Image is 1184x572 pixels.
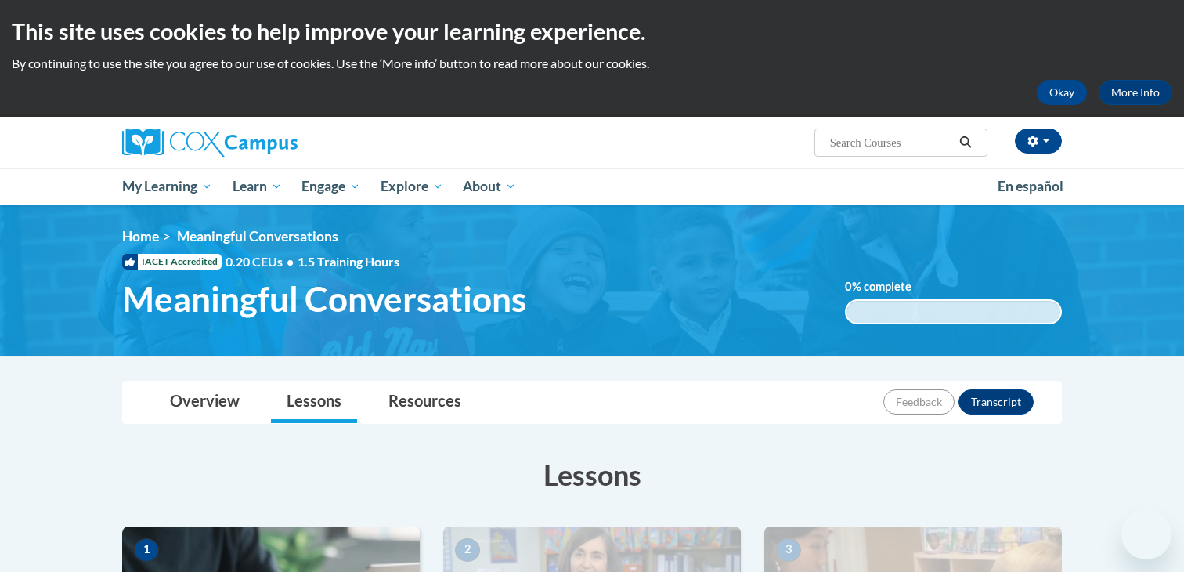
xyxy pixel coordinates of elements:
img: Cox Campus [122,129,298,157]
span: 1.5 Training Hours [298,254,399,269]
a: En español [987,170,1074,203]
h3: Lessons [122,455,1062,494]
span: Engage [301,177,360,196]
h2: This site uses cookies to help improve your learning experience. [12,16,1172,47]
div: Main menu [99,168,1085,205]
span: My Learning [122,177,212,196]
a: Overview [154,382,255,423]
a: Resources [373,382,477,423]
span: 3 [776,538,801,562]
a: Home [122,228,159,244]
button: Account Settings [1015,129,1062,154]
span: About [463,177,516,196]
button: Transcript [958,389,1034,415]
button: Search [954,133,977,152]
p: By continuing to use the site you agree to our use of cookies. Use the ‘More info’ button to read... [12,55,1172,72]
span: IACET Accredited [122,254,222,270]
button: Feedback [883,389,955,415]
span: Learn [233,177,282,196]
button: Okay [1037,80,1087,105]
span: 2 [455,538,480,562]
span: 0 [845,280,852,293]
a: Engage [291,168,370,205]
a: Explore [370,168,453,205]
span: 0.20 CEUs [226,253,298,270]
a: About [453,168,527,205]
a: Learn [222,168,292,205]
input: Search Courses [828,133,954,152]
a: More Info [1099,80,1172,105]
a: My Learning [112,168,222,205]
iframe: Button to launch messaging window [1121,509,1171,559]
span: Meaningful Conversations [177,228,338,244]
span: En español [998,178,1063,194]
a: Cox Campus [122,129,420,157]
label: % complete [845,278,935,295]
a: Lessons [271,382,357,423]
span: • [287,254,294,269]
span: 1 [134,538,159,562]
span: Meaningful Conversations [122,278,526,320]
span: Explore [381,177,443,196]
